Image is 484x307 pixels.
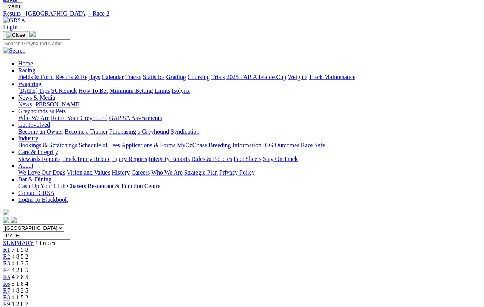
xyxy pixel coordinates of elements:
a: Grading [166,74,186,81]
a: GAP SA Assessments [109,115,162,122]
span: 4 8 2 5 [12,288,28,294]
a: Become an Owner [18,129,63,135]
a: 2025 TAB Adelaide Cup [226,74,286,81]
a: Cash Up Your Club [18,183,65,190]
a: Careers [131,170,150,176]
a: Syndication [171,129,199,135]
a: Industry [18,136,38,142]
span: 4 1 5 2 [12,295,28,301]
a: Greyhounds as Pets [18,108,66,115]
a: Minimum Betting Limits [109,88,170,94]
a: ICG Outcomes [263,142,299,149]
a: R1 [3,247,10,253]
div: Bar & Dining [18,183,481,190]
a: Chasers Restaurant & Function Centre [67,183,160,190]
div: Industry [18,142,481,149]
span: 4 2 8 5 [12,267,28,274]
div: Care & Integrity [18,156,481,163]
a: Fact Sheets [234,156,261,162]
a: News [18,101,32,108]
a: Results - [GEOGRAPHIC_DATA] - Race 2 [3,11,481,17]
a: Wagering [18,81,42,87]
img: GRSA [3,17,25,24]
a: Results & Replays [55,74,100,81]
a: Purchasing a Greyhound [109,129,169,135]
button: Toggle navigation [3,31,28,40]
a: Isolynx [172,88,190,94]
a: Fields & Form [18,74,54,81]
a: Get Involved [18,122,50,128]
a: Bar & Dining [18,176,51,183]
div: Wagering [18,88,481,95]
a: Racing [18,67,35,74]
a: R5 [3,274,10,281]
span: Menu [8,4,20,9]
a: Stewards Reports [18,156,60,162]
a: How To Bet [79,88,108,94]
div: Racing [18,74,481,81]
a: Trials [211,74,225,81]
a: MyOzChase [177,142,207,149]
span: 4 7 8 5 [12,274,28,281]
a: Privacy Policy [219,170,255,176]
a: Care & Integrity [18,149,58,156]
a: Home [18,61,33,67]
img: Close [6,33,25,39]
a: R2 [3,254,10,260]
a: R4 [3,267,10,274]
span: 7 1 5 8 [12,247,28,253]
img: twitter.svg [11,217,17,223]
a: SUREpick [51,88,77,94]
a: Statistics [143,74,165,81]
a: [DATE] Tips [18,88,50,94]
a: Tracks [125,74,141,81]
a: Applications & Forms [121,142,175,149]
a: Who We Are [18,115,50,122]
a: About [18,163,33,169]
div: About [18,170,481,176]
a: SUMMARY [3,240,34,246]
input: Search [3,40,70,48]
a: Retire Your Greyhound [51,115,108,122]
a: Injury Reports [112,156,147,162]
a: Stay On Track [263,156,298,162]
span: 5 1 8 4 [12,281,28,287]
a: Login To Blackbook [18,197,68,203]
a: Who We Are [151,170,183,176]
a: Rules & Policies [191,156,232,162]
img: Search [3,48,26,55]
button: Toggle navigation [3,3,23,11]
a: R3 [3,260,10,267]
span: 4 1 2 5 [12,260,28,267]
a: Schedule of Fees [79,142,120,149]
a: Race Safe [301,142,325,149]
a: Login [3,24,17,31]
a: Integrity Reports [149,156,190,162]
a: Strategic Plan [184,170,218,176]
a: Breeding Information [209,142,261,149]
a: We Love Our Dogs [18,170,65,176]
a: Vision and Values [67,170,110,176]
a: Weights [288,74,307,81]
a: R6 [3,281,10,287]
div: Greyhounds as Pets [18,115,481,122]
div: Get Involved [18,129,481,136]
a: R7 [3,288,10,294]
a: History [112,170,130,176]
span: 10 races [35,240,55,246]
span: 4 8 5 2 [12,254,28,260]
img: facebook.svg [3,217,9,223]
a: Track Maintenance [309,74,355,81]
a: R8 [3,295,10,301]
a: Bookings & Scratchings [18,142,77,149]
a: Become a Trainer [65,129,108,135]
